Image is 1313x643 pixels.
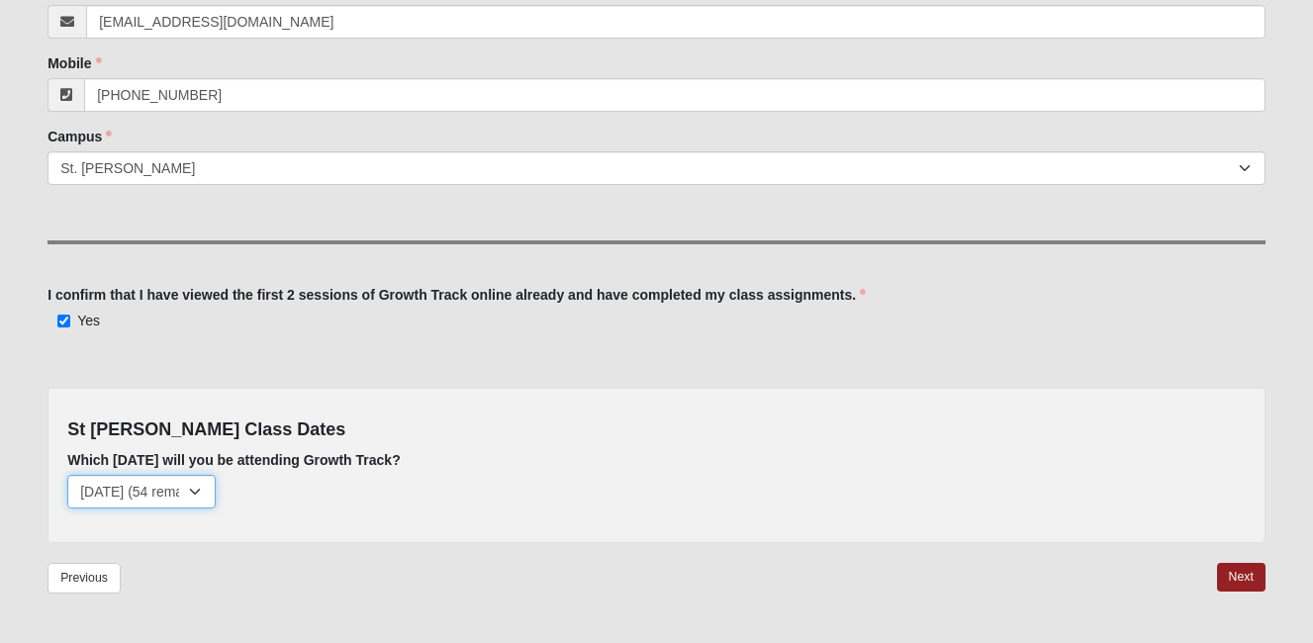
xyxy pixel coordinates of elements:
[47,563,121,594] a: Previous
[47,53,101,73] label: Mobile
[47,285,866,305] label: I confirm that I have viewed the first 2 sessions of Growth Track online already and have complet...
[57,315,70,327] input: Yes
[47,127,112,146] label: Campus
[67,450,401,470] label: Which [DATE] will you be attending Growth Track?
[1217,563,1266,592] a: Next
[77,313,100,328] span: Yes
[67,419,1246,441] h4: St [PERSON_NAME] Class Dates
